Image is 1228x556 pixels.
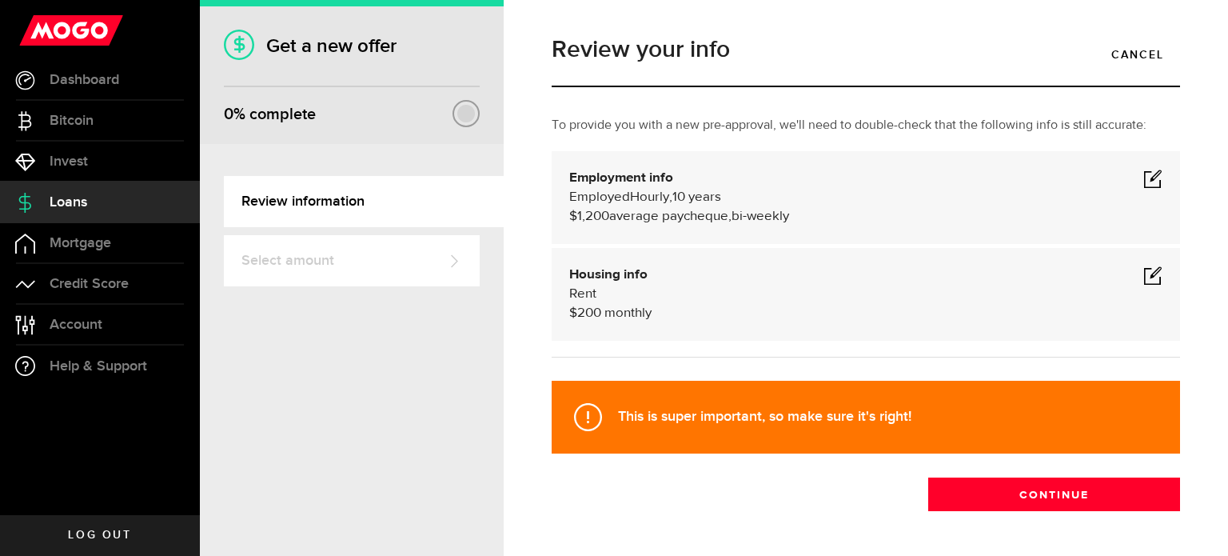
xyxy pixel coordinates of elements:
[224,34,480,58] h1: Get a new offer
[569,268,648,282] b: Housing info
[569,171,673,185] b: Employment info
[1095,38,1180,71] a: Cancel
[68,530,131,541] span: Log out
[672,190,721,204] span: 10 years
[224,100,316,129] div: % complete
[569,306,577,320] span: $
[50,195,87,210] span: Loans
[569,190,630,204] span: Employed
[50,154,88,169] span: Invest
[618,408,911,425] strong: This is super important, so make sure it's right!
[224,105,233,124] span: 0
[669,190,672,204] span: ,
[224,235,480,286] a: Select amount
[50,236,111,250] span: Mortgage
[609,210,732,223] span: average paycheque,
[577,306,601,320] span: 200
[50,114,94,128] span: Bitcoin
[552,38,1180,62] h1: Review your info
[224,176,504,227] a: Review information
[552,116,1180,135] p: To provide you with a new pre-approval, we'll need to double-check that the following info is sti...
[13,6,61,54] button: Open LiveChat chat widget
[604,306,652,320] span: monthly
[569,287,596,301] span: Rent
[50,318,102,332] span: Account
[569,210,609,223] span: $1,200
[50,359,147,374] span: Help & Support
[732,210,789,223] span: bi-weekly
[630,190,669,204] span: Hourly
[50,73,119,87] span: Dashboard
[928,478,1180,511] button: Continue
[50,277,129,291] span: Credit Score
